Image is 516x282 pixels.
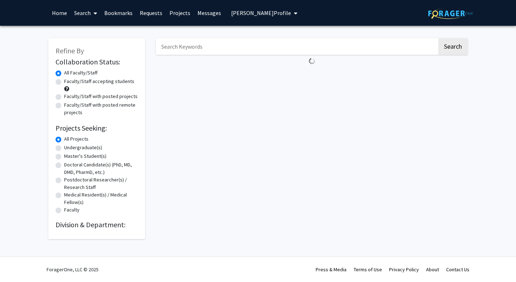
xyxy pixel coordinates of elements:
label: Medical Resident(s) / Medical Fellow(s) [64,191,138,206]
a: Bookmarks [101,0,136,25]
h2: Projects Seeking: [56,124,138,132]
label: All Faculty/Staff [64,69,97,77]
label: Faculty/Staff with posted projects [64,93,138,100]
input: Search Keywords [156,38,437,55]
nav: Page navigation [156,67,468,84]
div: ForagerOne, LLC © 2025 [47,257,99,282]
button: Search [438,38,468,55]
img: ForagerOne Logo [428,8,473,19]
label: Master's Student(s) [64,152,106,160]
a: Privacy Policy [389,266,419,273]
label: Doctoral Candidate(s) (PhD, MD, DMD, PharmD, etc.) [64,161,138,176]
a: Terms of Use [354,266,382,273]
a: Home [48,0,71,25]
a: Projects [166,0,194,25]
label: Faculty/Staff accepting students [64,78,134,85]
h2: Division & Department: [56,220,138,229]
h2: Collaboration Status: [56,58,138,66]
a: Search [71,0,101,25]
label: Postdoctoral Researcher(s) / Research Staff [64,176,138,191]
label: All Projects [64,135,89,143]
label: Faculty [64,206,80,214]
a: Messages [194,0,225,25]
a: Press & Media [316,266,347,273]
img: Loading [306,55,318,67]
label: Undergraduate(s) [64,144,102,151]
span: [PERSON_NAME] Profile [231,9,291,16]
a: Contact Us [446,266,469,273]
a: Requests [136,0,166,25]
span: Refine By [56,46,84,55]
label: Faculty/Staff with posted remote projects [64,101,138,116]
a: About [426,266,439,273]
